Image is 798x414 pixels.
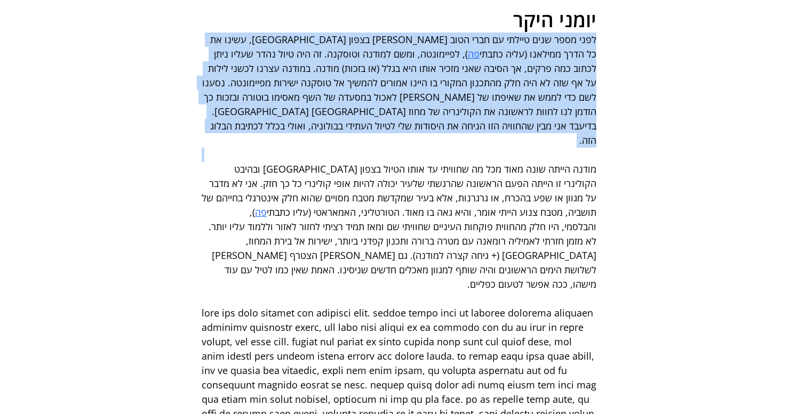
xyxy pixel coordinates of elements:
span: יומני היקר [513,6,596,33]
a: פה [468,47,480,60]
span: מודנה הייתה שונה מאוד מכל מה שחוויתי עד אותו הטיול בצפון [GEOGRAPHIC_DATA] ובהיבט הקולינרי זו היי... [199,163,596,218]
span: ), לפיימונטה, ומשם למודנה וטוסקנה. זה היה טיול נהדר שעליו ניתן לכתוב כמה פרקים, אך הסיבה שאני מזכ... [199,47,596,147]
a: פה [255,206,267,218]
span: לפני מספר שנים טיילתי עם חברי הטוב [PERSON_NAME] בצפון [GEOGRAPHIC_DATA], עשינו את כל הדרך ממילאנ... [208,33,596,60]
